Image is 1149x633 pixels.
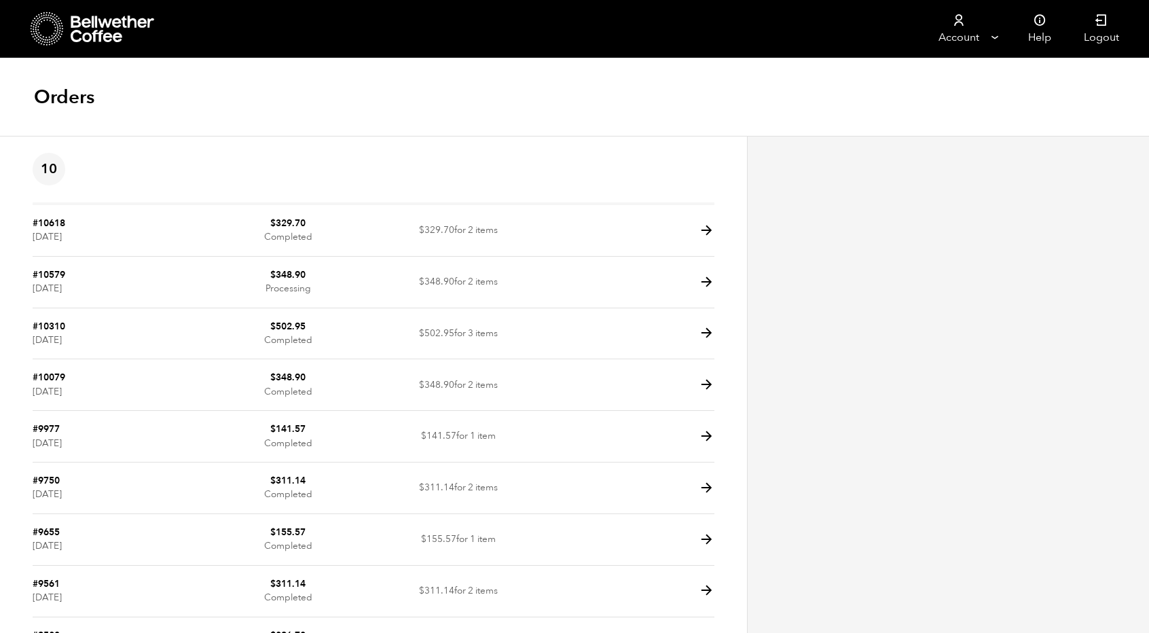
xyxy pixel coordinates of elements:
time: [DATE] [33,333,62,346]
span: $ [421,532,426,545]
a: #9655 [33,526,60,539]
td: for 2 items [373,463,544,514]
span: 348.90 [419,275,454,288]
td: Completed [203,205,373,257]
bdi: 348.90 [270,371,306,384]
span: 311.14 [419,481,454,494]
bdi: 311.14 [270,577,306,590]
span: $ [419,584,424,597]
td: for 1 item [373,411,544,463]
time: [DATE] [33,437,62,450]
span: $ [270,474,276,487]
td: Processing [203,257,373,308]
span: $ [270,217,276,230]
td: Completed [203,514,373,566]
span: $ [419,378,424,391]
span: $ [270,268,276,281]
span: $ [270,320,276,333]
td: for 2 items [373,257,544,308]
a: #10079 [33,371,65,384]
a: #9750 [33,474,60,487]
td: Completed [203,359,373,411]
span: 329.70 [419,223,454,236]
h1: Orders [34,85,94,109]
span: $ [270,577,276,590]
time: [DATE] [33,591,62,604]
td: for 2 items [373,359,544,411]
td: Completed [203,308,373,360]
a: #10310 [33,320,65,333]
time: [DATE] [33,488,62,501]
span: 502.95 [419,327,454,340]
td: Completed [203,463,373,514]
td: for 2 items [373,205,544,257]
span: $ [419,481,424,494]
time: [DATE] [33,230,62,243]
td: Completed [203,566,373,617]
span: $ [270,422,276,435]
span: 10 [33,153,65,185]
td: for 2 items [373,566,544,617]
time: [DATE] [33,282,62,295]
bdi: 311.14 [270,474,306,487]
td: for 1 item [373,514,544,566]
bdi: 329.70 [270,217,306,230]
span: $ [419,223,424,236]
td: for 3 items [373,308,544,360]
a: #9561 [33,577,60,590]
bdi: 155.57 [270,526,306,539]
span: $ [419,275,424,288]
time: [DATE] [33,539,62,552]
bdi: 502.95 [270,320,306,333]
span: $ [270,526,276,539]
span: 311.14 [419,584,454,597]
a: #9977 [33,422,60,435]
a: #10579 [33,268,65,281]
span: 155.57 [421,532,456,545]
bdi: 141.57 [270,422,306,435]
span: $ [419,327,424,340]
span: $ [421,429,426,442]
span: 141.57 [421,429,456,442]
span: 348.90 [419,378,454,391]
span: $ [270,371,276,384]
time: [DATE] [33,385,62,398]
bdi: 348.90 [270,268,306,281]
td: Completed [203,411,373,463]
a: #10618 [33,217,65,230]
